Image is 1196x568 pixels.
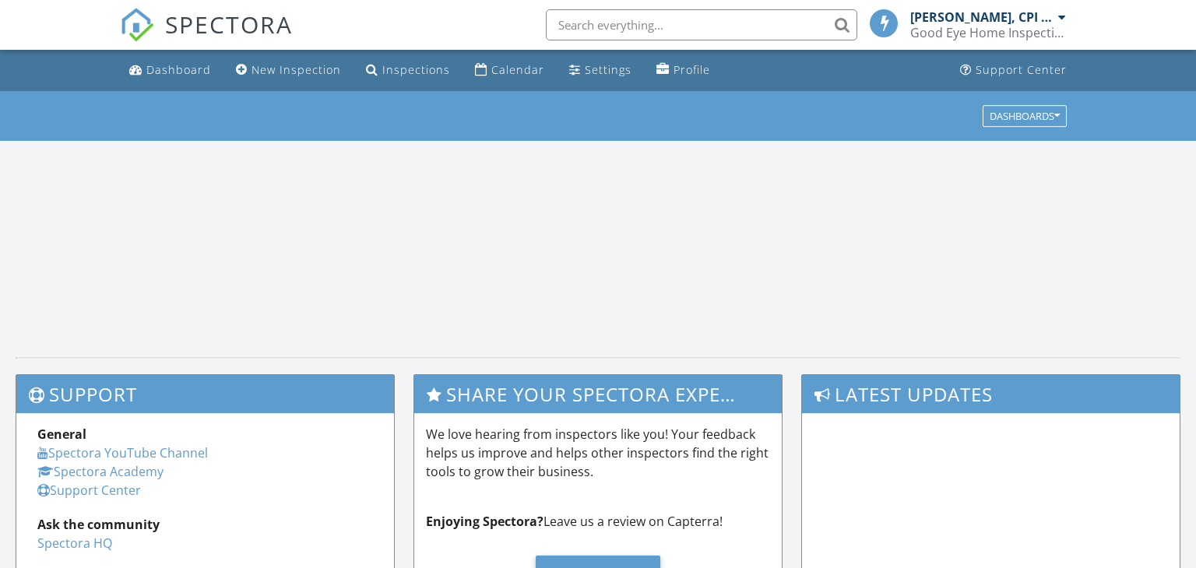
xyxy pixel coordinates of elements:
a: Dashboard [123,56,217,85]
a: Calendar [469,56,551,85]
div: Support Center [976,62,1067,77]
a: Settings [563,56,638,85]
div: Inspections [382,62,450,77]
div: New Inspection [252,62,341,77]
a: Spectora HQ [37,535,112,552]
a: Spectora YouTube Channel [37,444,208,461]
a: Support Center [954,56,1073,85]
button: Dashboards [983,105,1067,127]
a: New Inspection [230,56,347,85]
input: Search everything... [546,9,857,40]
div: Ask the community [37,515,373,534]
img: The Best Home Inspection Software - Spectora [120,8,154,42]
div: Settings [585,62,631,77]
span: SPECTORA [165,8,293,40]
h3: Latest Updates [802,375,1180,413]
a: Support Center [37,482,141,499]
div: Good Eye Home Inspections, Sewer Scopes & Mold Testing [910,25,1066,40]
strong: General [37,426,86,443]
a: Profile [650,56,716,85]
a: Spectora Academy [37,463,164,480]
h3: Support [16,375,394,413]
div: Dashboard [146,62,211,77]
div: Dashboards [990,110,1060,121]
h3: Share Your Spectora Experience [414,375,783,413]
div: Profile [674,62,710,77]
p: We love hearing from inspectors like you! Your feedback helps us improve and helps other inspecto... [426,425,771,481]
strong: Enjoying Spectora? [426,513,543,530]
p: Leave us a review on Capterra! [426,512,771,531]
div: [PERSON_NAME], CPI OHI 2022002472 [910,9,1054,25]
a: SPECTORA [120,21,293,54]
a: Inspections [360,56,456,85]
div: Calendar [491,62,544,77]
